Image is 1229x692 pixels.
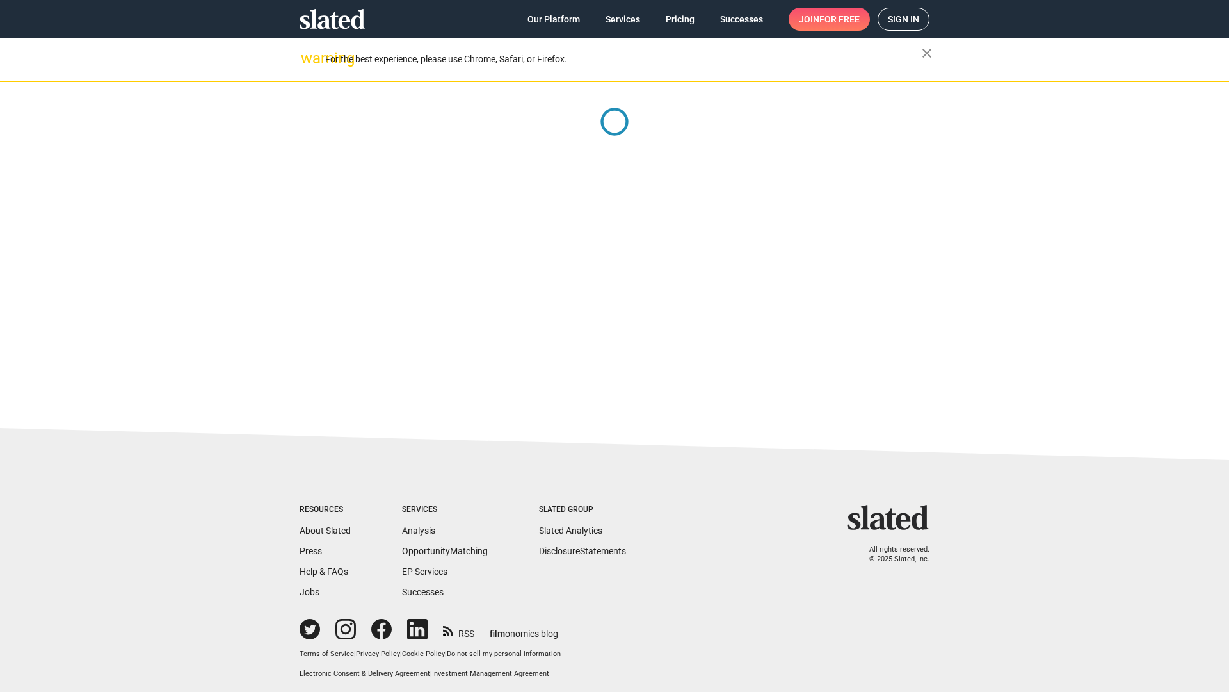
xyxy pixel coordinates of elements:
[789,8,870,31] a: Joinfor free
[606,8,640,31] span: Services
[432,670,549,678] a: Investment Management Agreement
[402,505,488,515] div: Services
[655,8,705,31] a: Pricing
[819,8,860,31] span: for free
[490,618,558,640] a: filmonomics blog
[430,670,432,678] span: |
[300,566,348,577] a: Help & FAQs
[919,45,935,61] mat-icon: close
[539,505,626,515] div: Slated Group
[300,546,322,556] a: Press
[402,566,447,577] a: EP Services
[300,587,319,597] a: Jobs
[354,650,356,658] span: |
[402,587,444,597] a: Successes
[595,8,650,31] a: Services
[300,670,430,678] a: Electronic Consent & Delivery Agreement
[325,51,922,68] div: For the best experience, please use Chrome, Safari, or Firefox.
[710,8,773,31] a: Successes
[517,8,590,31] a: Our Platform
[400,650,402,658] span: |
[539,546,626,556] a: DisclosureStatements
[300,525,351,536] a: About Slated
[666,8,695,31] span: Pricing
[539,525,602,536] a: Slated Analytics
[447,650,561,659] button: Do not sell my personal information
[856,545,929,564] p: All rights reserved. © 2025 Slated, Inc.
[799,8,860,31] span: Join
[402,546,488,556] a: OpportunityMatching
[402,525,435,536] a: Analysis
[720,8,763,31] span: Successes
[356,650,400,658] a: Privacy Policy
[301,51,316,66] mat-icon: warning
[300,505,351,515] div: Resources
[402,650,445,658] a: Cookie Policy
[888,8,919,30] span: Sign in
[443,620,474,640] a: RSS
[527,8,580,31] span: Our Platform
[878,8,929,31] a: Sign in
[300,650,354,658] a: Terms of Service
[490,629,505,639] span: film
[445,650,447,658] span: |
